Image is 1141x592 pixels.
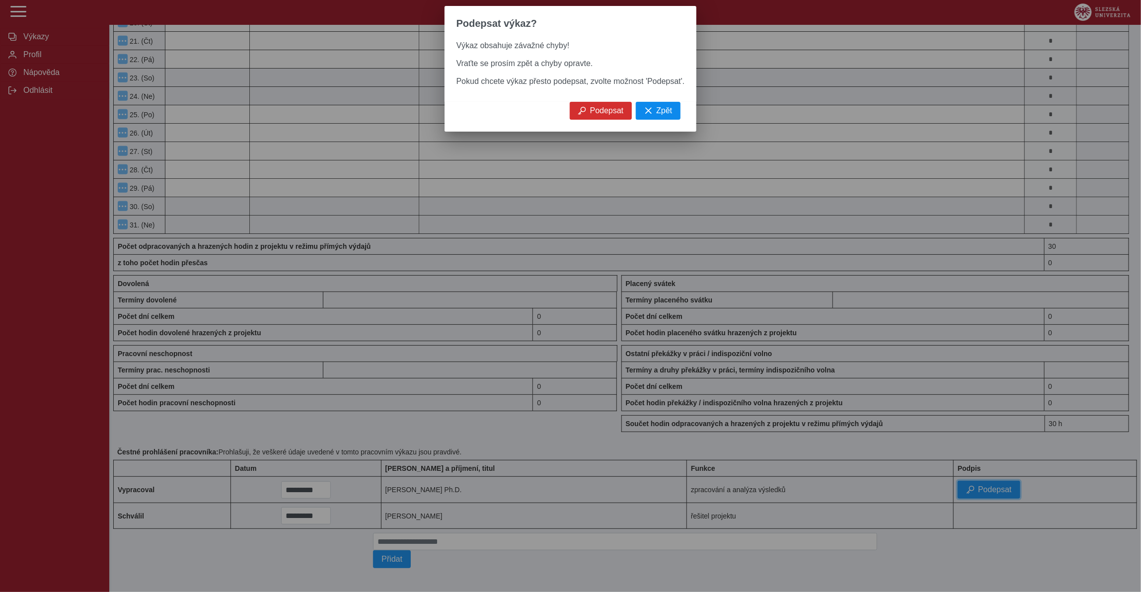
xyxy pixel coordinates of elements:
span: Podepsat [590,106,624,115]
span: Výkaz obsahuje závažné chyby! Vraťte se prosím zpět a chyby opravte. Pokud chcete výkaz přesto po... [456,41,685,85]
span: Podepsat výkaz? [456,18,537,29]
span: Zpět [656,106,672,115]
button: Zpět [636,102,681,120]
button: Podepsat [570,102,632,120]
